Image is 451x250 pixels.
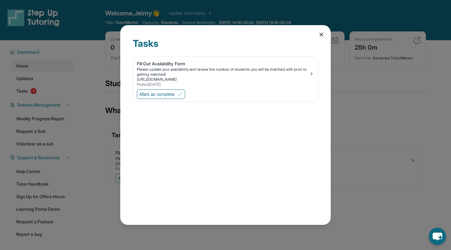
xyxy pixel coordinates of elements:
[137,67,309,77] div: Please update your availability and review the number of students you will be matched with prior ...
[177,92,182,97] img: Mark as complete
[429,228,446,245] button: chat-button
[140,91,175,97] span: Mark as complete
[133,38,318,57] div: Tasks
[133,57,318,88] a: Fill Out Availability FormPlease update your availability and review the number of students you w...
[137,82,309,87] div: Posted [DATE]
[137,61,309,67] div: Fill Out Availability Form
[137,77,177,82] a: [URL][DOMAIN_NAME]
[137,90,185,99] button: Mark as complete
